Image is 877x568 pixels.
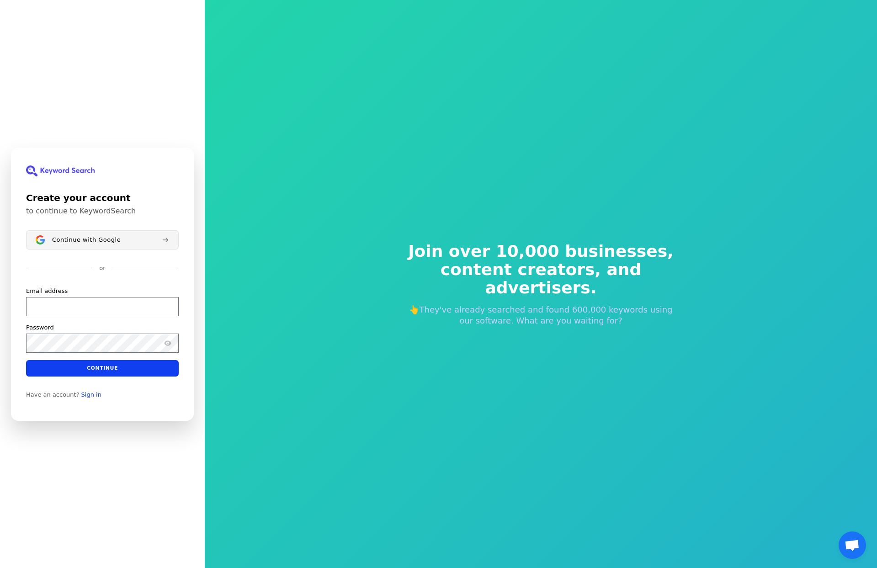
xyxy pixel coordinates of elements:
[81,391,101,398] a: Sign in
[402,260,680,297] span: content creators, and advertisers.
[26,165,95,176] img: KeywordSearch
[402,242,680,260] span: Join over 10,000 businesses,
[26,360,179,376] button: Continue
[26,191,179,205] h1: Create your account
[26,323,54,331] label: Password
[839,531,866,559] div: Open chat
[99,264,105,272] p: or
[402,304,680,326] p: 👆They've already searched and found 600,000 keywords using our software. What are you waiting for?
[26,230,179,249] button: Sign in with GoogleContinue with Google
[26,207,179,216] p: to continue to KeywordSearch
[52,236,121,243] span: Continue with Google
[162,337,173,348] button: Show password
[26,287,68,295] label: Email address
[36,235,45,244] img: Sign in with Google
[26,391,80,398] span: Have an account?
